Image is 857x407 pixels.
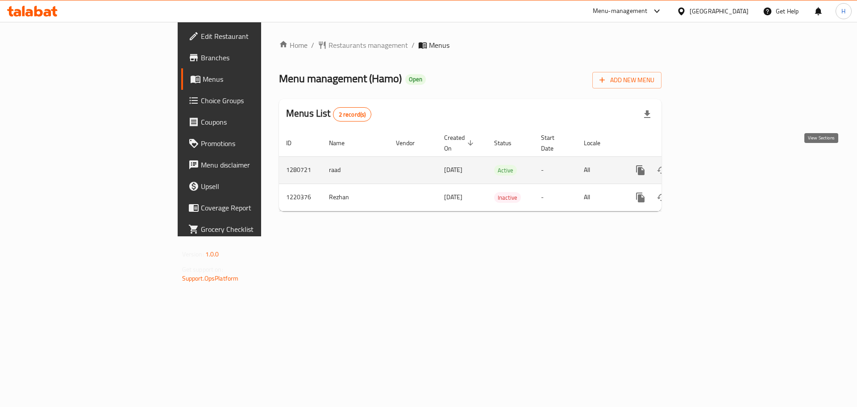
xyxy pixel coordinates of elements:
[201,224,314,235] span: Grocery Checklist
[205,248,219,260] span: 1.0.0
[541,132,566,154] span: Start Date
[181,47,321,68] a: Branches
[405,74,426,85] div: Open
[444,132,476,154] span: Created On
[279,40,661,50] nav: breadcrumb
[286,138,303,148] span: ID
[201,31,314,42] span: Edit Restaurant
[322,156,389,184] td: raad
[584,138,612,148] span: Locale
[279,130,723,211] table: enhanced table
[182,273,239,284] a: Support.OpsPlatform
[396,138,426,148] span: Vendor
[318,40,408,50] a: Restaurants management
[201,117,314,127] span: Coupons
[181,25,321,47] a: Edit Restaurant
[203,74,314,84] span: Menus
[201,159,314,170] span: Menu disclaimer
[201,95,314,106] span: Choice Groups
[592,72,661,88] button: Add New Menu
[333,110,371,119] span: 2 record(s)
[577,184,623,211] td: All
[690,6,749,16] div: [GEOGRAPHIC_DATA]
[841,6,845,16] span: H
[333,107,372,122] div: Total records count
[534,156,577,184] td: -
[599,75,654,86] span: Add New Menu
[329,138,356,148] span: Name
[329,40,408,50] span: Restaurants management
[577,156,623,184] td: All
[181,68,321,90] a: Menus
[201,138,314,149] span: Promotions
[412,40,415,50] li: /
[651,159,673,181] button: Change Status
[623,130,723,157] th: Actions
[444,164,462,176] span: [DATE]
[593,6,648,17] div: Menu-management
[182,248,204,260] span: Version:
[494,138,523,148] span: Status
[201,202,314,213] span: Coverage Report
[181,133,321,154] a: Promotions
[405,76,426,83] span: Open
[630,159,651,181] button: more
[181,197,321,218] a: Coverage Report
[182,264,223,275] span: Get support on:
[286,107,371,122] h2: Menus List
[279,68,402,88] span: Menu management ( Hamo )
[201,181,314,192] span: Upsell
[181,154,321,176] a: Menu disclaimer
[651,187,673,208] button: Change Status
[201,52,314,63] span: Branches
[444,191,462,203] span: [DATE]
[637,104,658,125] div: Export file
[181,176,321,197] a: Upsell
[494,165,517,176] span: Active
[534,184,577,211] td: -
[494,193,521,203] span: Inactive
[181,111,321,133] a: Coupons
[181,90,321,111] a: Choice Groups
[322,184,389,211] td: Rezhan
[429,40,449,50] span: Menus
[630,187,651,208] button: more
[181,218,321,240] a: Grocery Checklist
